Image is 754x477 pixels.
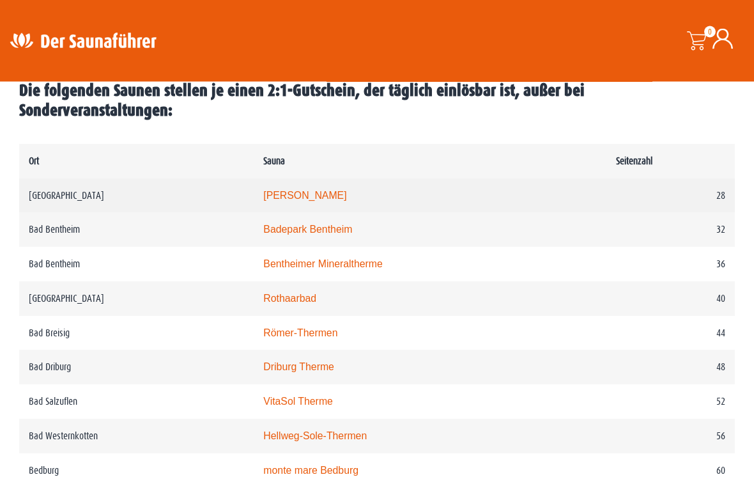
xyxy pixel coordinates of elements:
a: Bentheimer Mineraltherme [263,259,383,270]
a: [PERSON_NAME] [263,191,346,201]
td: 28 [606,179,735,214]
td: Bad Salzuflen [19,385,254,419]
a: Badepark Bentheim [263,224,352,235]
td: 44 [606,317,735,351]
td: Bad Bentheim [19,247,254,282]
a: Hellweg-Sole-Thermen [263,431,367,442]
td: 48 [606,350,735,385]
b: Seitenzahl [616,156,652,167]
span: 0 [704,26,716,38]
td: Bad Bentheim [19,213,254,247]
b: Ort [29,156,39,167]
td: [GEOGRAPHIC_DATA] [19,282,254,317]
td: 32 [606,213,735,247]
td: 36 [606,247,735,282]
td: Bad Breisig [19,317,254,351]
td: 52 [606,385,735,419]
a: Rothaarbad [263,293,316,304]
a: monte mare Bedburg [263,465,358,476]
b: Die folgenden Saunen stellen je einen 2:1-Gutschein, der täglich einlösbar ist, außer bei Sonderv... [19,82,585,120]
td: 56 [606,419,735,454]
a: Driburg Therme [263,362,334,373]
td: 40 [606,282,735,317]
a: VitaSol Therme [263,396,333,407]
b: Sauna [263,156,285,167]
td: [GEOGRAPHIC_DATA] [19,179,254,214]
td: Bad Driburg [19,350,254,385]
a: Römer-Thermen [263,328,337,339]
td: Bad Westernkotten [19,419,254,454]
